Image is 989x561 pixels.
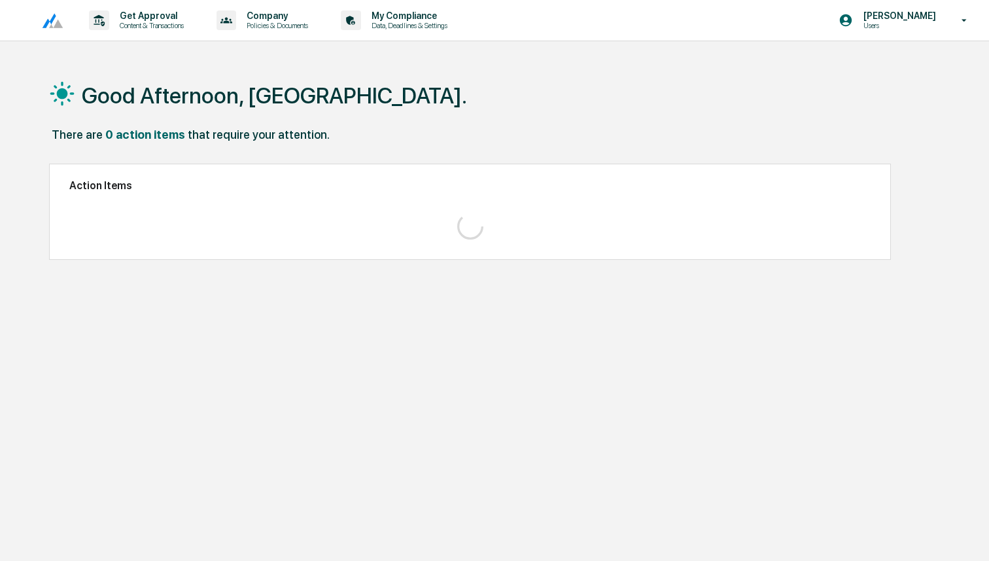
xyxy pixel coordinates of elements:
[236,21,315,30] p: Policies & Documents
[188,128,330,141] div: that require your attention.
[361,10,454,21] p: My Compliance
[236,10,315,21] p: Company
[69,179,871,192] h2: Action Items
[109,10,190,21] p: Get Approval
[52,128,103,141] div: There are
[31,12,63,29] img: logo
[853,21,943,30] p: Users
[853,10,943,21] p: [PERSON_NAME]
[109,21,190,30] p: Content & Transactions
[82,82,467,109] h1: Good Afternoon, [GEOGRAPHIC_DATA].
[361,21,454,30] p: Data, Deadlines & Settings
[105,128,185,141] div: 0 action items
